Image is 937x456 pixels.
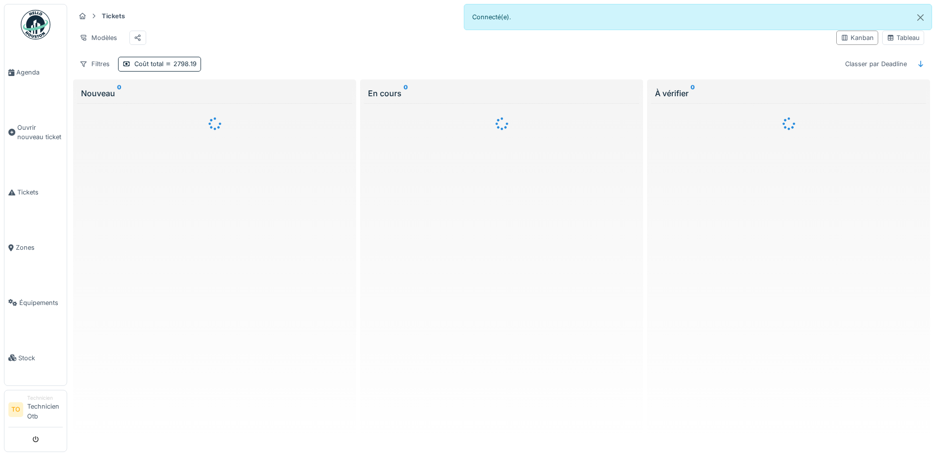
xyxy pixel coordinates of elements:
div: Kanban [841,33,874,42]
a: Ouvrir nouveau ticket [4,100,67,165]
div: Coût total [134,59,197,69]
button: Close [909,4,932,31]
sup: 0 [404,87,408,99]
div: Tableau [887,33,920,42]
li: Technicien Otb [27,394,63,425]
div: Modèles [75,31,122,45]
a: Zones [4,220,67,275]
a: Équipements [4,275,67,330]
span: 2798.19 [163,60,197,68]
a: Stock [4,330,67,385]
a: Agenda [4,45,67,100]
div: Classer par Deadline [841,57,911,71]
strong: Tickets [98,11,129,21]
img: Badge_color-CXgf-gQk.svg [21,10,50,39]
span: Équipements [19,298,63,307]
div: Connecté(e). [464,4,933,30]
div: Filtres [75,57,114,71]
div: Nouveau [81,87,348,99]
span: Zones [16,243,63,252]
div: À vérifier [655,87,922,99]
li: TO [8,402,23,417]
div: Technicien [27,394,63,402]
a: Tickets [4,165,67,220]
span: Agenda [16,68,63,77]
span: Tickets [17,188,63,197]
sup: 0 [691,87,695,99]
span: Ouvrir nouveau ticket [17,123,63,142]
sup: 0 [117,87,122,99]
span: Stock [18,353,63,363]
a: TO TechnicienTechnicien Otb [8,394,63,427]
div: En cours [368,87,635,99]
